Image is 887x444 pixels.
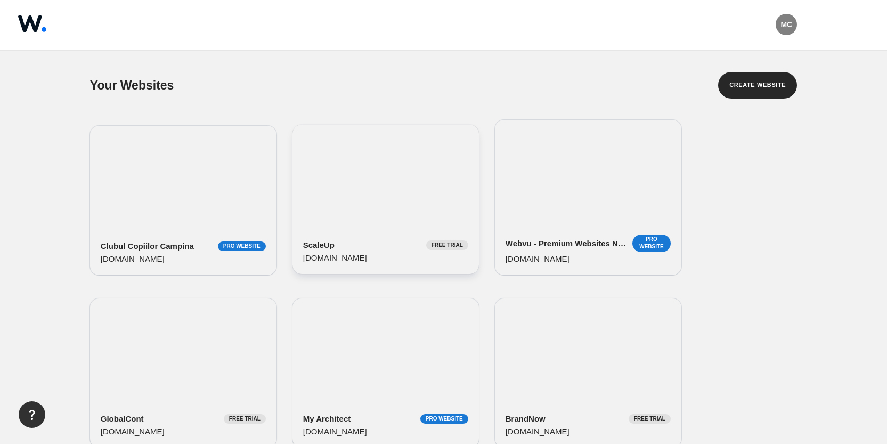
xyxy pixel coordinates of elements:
[101,240,194,252] div: Clubul Copiilor Campina
[506,426,671,437] div: [DOMAIN_NAME]
[629,414,671,424] div: Free Trial
[224,414,266,424] div: Free Trial
[101,426,266,437] div: [DOMAIN_NAME]
[26,408,38,421] span: question_mark
[426,240,468,250] div: Free Trial
[303,413,351,424] div: My Architect
[303,239,335,251] div: ScaleUp
[101,413,144,424] div: GlobalCont
[506,413,546,424] div: BrandNow
[101,253,266,264] div: [DOMAIN_NAME]
[303,426,468,437] div: [DOMAIN_NAME]
[420,414,468,424] div: Pro Website
[718,72,797,99] button: Create Website
[18,15,46,32] img: logo-icon-dark.056e88ff.svg
[506,238,628,249] div: Webvu - Premium Websites Now Affordable
[90,77,174,94] div: Your Websites
[632,235,671,252] div: Pro Website
[218,241,266,251] div: Pro Website
[506,253,671,264] div: [DOMAIN_NAME]
[776,14,797,35] div: MC
[303,252,468,263] div: [DOMAIN_NAME]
